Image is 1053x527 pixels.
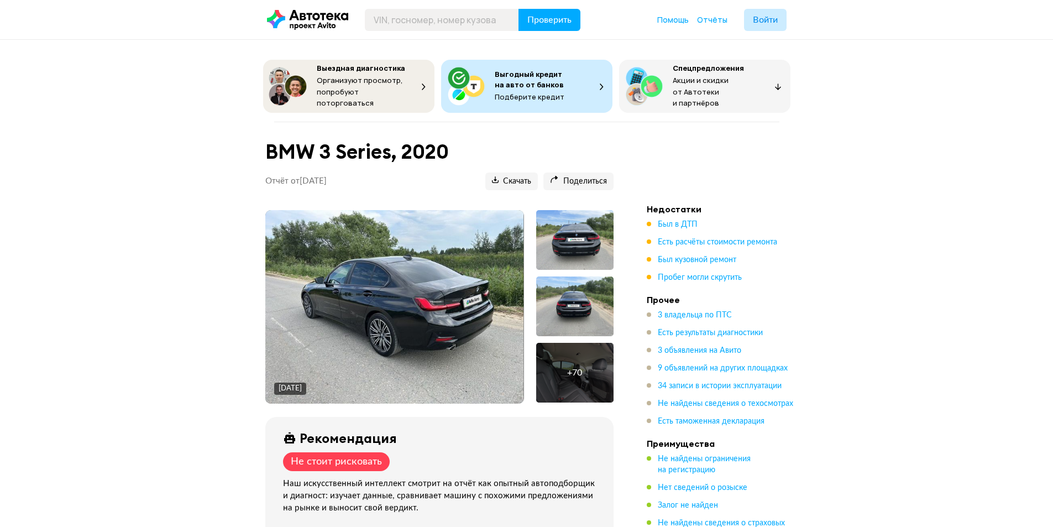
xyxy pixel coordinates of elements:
[365,9,519,31] input: VIN, госномер, номер кузова
[300,430,397,446] div: Рекомендация
[441,60,612,113] button: Выгодный кредит на авто от банковПодберите кредит
[658,400,793,408] span: Не найдены сведения о техосмотрах
[619,60,790,113] button: СпецпредложенияАкции и скидки от Автотеки и партнёров
[658,238,777,246] span: Есть расчёты стоимости ремонта
[658,455,751,474] span: Не найдены ограничения на регистрацию
[753,15,778,24] span: Войти
[550,176,607,187] span: Поделиться
[658,364,788,372] span: 9 объявлений на других площадках
[744,9,787,31] button: Войти
[485,173,538,190] button: Скачать
[658,347,741,354] span: 3 объявления на Авито
[658,418,764,425] span: Есть таможенная декларация
[658,502,718,509] span: Залог не найден
[279,384,302,394] div: [DATE]
[265,210,523,404] img: Main car
[647,294,801,305] h4: Прочее
[567,367,582,378] div: + 70
[265,140,614,164] h1: BMW 3 Series, 2020
[658,221,698,228] span: Был в ДТП
[658,484,747,492] span: Нет сведений о розыске
[495,92,564,102] span: Подберите кредит
[657,14,689,25] a: Помощь
[527,15,572,24] span: Проверить
[697,14,727,25] a: Отчёты
[543,173,614,190] button: Поделиться
[658,329,763,337] span: Есть результаты диагностики
[518,9,580,31] button: Проверить
[647,204,801,215] h4: Недостатки
[263,60,434,113] button: Выездная диагностикаОрганизуют просмотр, попробуют поторговаться
[291,456,382,468] div: Не стоит рисковать
[647,438,801,449] h4: Преимущества
[317,75,403,108] span: Организуют просмотр, попробуют поторговаться
[658,382,782,390] span: 34 записи в истории эксплуатации
[658,274,742,281] span: Пробег могли скрутить
[658,311,732,319] span: 3 владельца по ПТС
[495,69,564,90] span: Выгодный кредит на авто от банков
[265,176,327,187] p: Отчёт от [DATE]
[673,63,744,73] span: Спецпредложения
[492,176,531,187] span: Скачать
[673,75,729,108] span: Акции и скидки от Автотеки и партнёров
[283,478,600,514] div: Наш искусственный интеллект смотрит на отчёт как опытный автоподборщик и диагност: изучает данные...
[317,63,405,73] span: Выездная диагностика
[658,256,736,264] span: Был кузовной ремонт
